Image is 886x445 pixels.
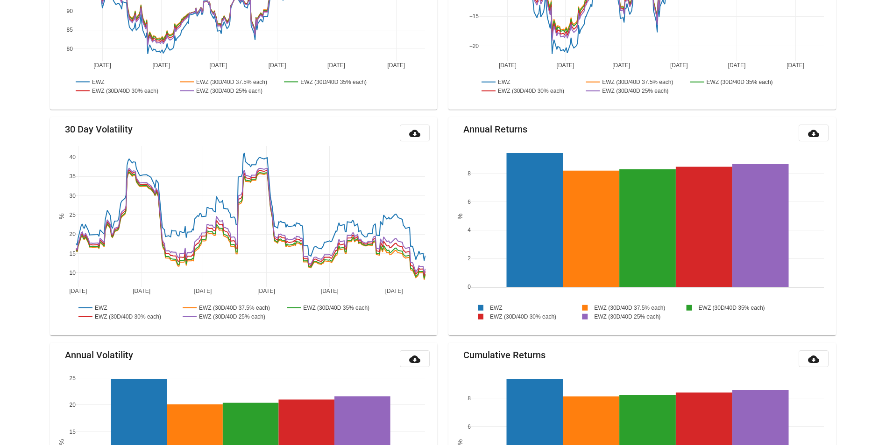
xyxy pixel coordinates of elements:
[463,350,546,360] mat-card-title: Cumulative Returns
[409,128,420,139] mat-icon: cloud_download
[65,125,133,134] mat-card-title: 30 Day Volatility
[409,354,420,365] mat-icon: cloud_download
[65,350,133,360] mat-card-title: Annual Volatility
[808,354,819,365] mat-icon: cloud_download
[463,125,527,134] mat-card-title: Annual Returns
[808,128,819,139] mat-icon: cloud_download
